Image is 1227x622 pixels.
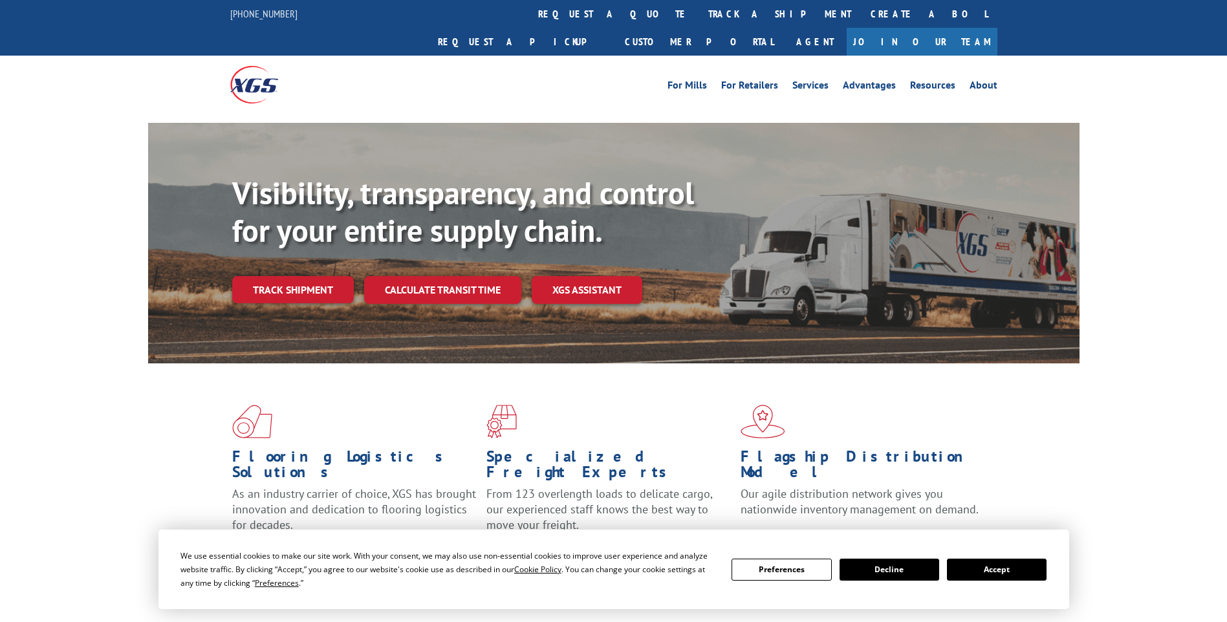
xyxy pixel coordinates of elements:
[232,405,272,438] img: xgs-icon-total-supply-chain-intelligence-red
[741,529,902,544] a: Learn More >
[158,530,1069,609] div: Cookie Consent Prompt
[970,80,997,94] a: About
[230,7,298,20] a: [PHONE_NUMBER]
[428,28,615,56] a: Request a pickup
[486,405,517,438] img: xgs-icon-focused-on-flooring-red
[741,405,785,438] img: xgs-icon-flagship-distribution-model-red
[180,549,716,590] div: We use essential cookies to make our site work. With your consent, we may also use non-essential ...
[792,80,829,94] a: Services
[843,80,896,94] a: Advantages
[486,486,731,544] p: From 123 overlength loads to delicate cargo, our experienced staff knows the best way to move you...
[847,28,997,56] a: Join Our Team
[232,449,477,486] h1: Flooring Logistics Solutions
[615,28,783,56] a: Customer Portal
[532,276,642,304] a: XGS ASSISTANT
[721,80,778,94] a: For Retailers
[783,28,847,56] a: Agent
[232,173,694,250] b: Visibility, transparency, and control for your entire supply chain.
[514,564,561,575] span: Cookie Policy
[486,449,731,486] h1: Specialized Freight Experts
[741,486,979,517] span: Our agile distribution network gives you nationwide inventory management on demand.
[840,559,939,581] button: Decline
[947,559,1047,581] button: Accept
[741,449,985,486] h1: Flagship Distribution Model
[232,486,476,532] span: As an industry carrier of choice, XGS has brought innovation and dedication to flooring logistics...
[668,80,707,94] a: For Mills
[232,276,354,303] a: Track shipment
[732,559,831,581] button: Preferences
[364,276,521,304] a: Calculate transit time
[910,80,955,94] a: Resources
[255,577,299,588] span: Preferences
